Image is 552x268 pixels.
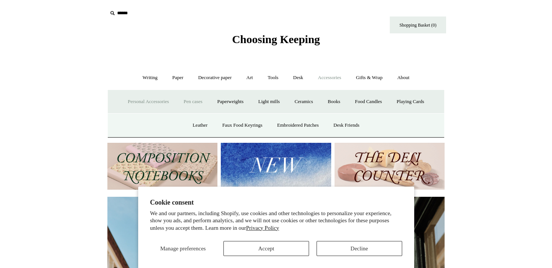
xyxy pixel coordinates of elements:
button: Manage preferences [150,241,216,256]
a: Ceramics [288,92,320,112]
button: Accept [223,241,309,256]
a: Pen cases [177,92,209,112]
a: Personal Accessories [121,92,175,112]
a: Choosing Keeping [232,39,320,44]
a: Desk Friends [327,115,366,135]
a: Playing Cards [390,92,431,112]
h2: Cookie consent [150,199,402,207]
a: Tools [261,68,285,88]
a: Desk [287,68,310,88]
a: Food Candles [348,92,389,112]
a: Paperweights [210,92,250,112]
p: We and our partners, including Shopify, use cookies and other technologies to personalize your ex... [150,210,402,232]
a: Decorative paper [192,68,238,88]
img: 202302 Composition ledgers.jpg__PID:69722ee6-fa44-49dd-a067-31375e5d54ec [107,143,217,190]
a: Privacy Policy [246,225,279,231]
a: About [391,68,416,88]
a: Leather [186,115,214,135]
img: The Deli Counter [335,143,445,190]
a: Faux Food Keyrings [216,115,269,135]
a: Accessories [311,68,348,88]
span: Choosing Keeping [232,33,320,45]
a: Paper [166,68,190,88]
img: New.jpg__PID:f73bdf93-380a-4a35-bcfe-7823039498e1 [221,143,331,190]
a: Embroidered Patches [270,115,326,135]
a: Books [321,92,347,112]
a: Gifts & Wrap [349,68,389,88]
a: Art [240,68,259,88]
a: Shopping Basket (0) [390,16,446,33]
a: Light mills [252,92,287,112]
button: Decline [317,241,402,256]
a: Writing [136,68,164,88]
span: Manage preferences [160,246,206,252]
